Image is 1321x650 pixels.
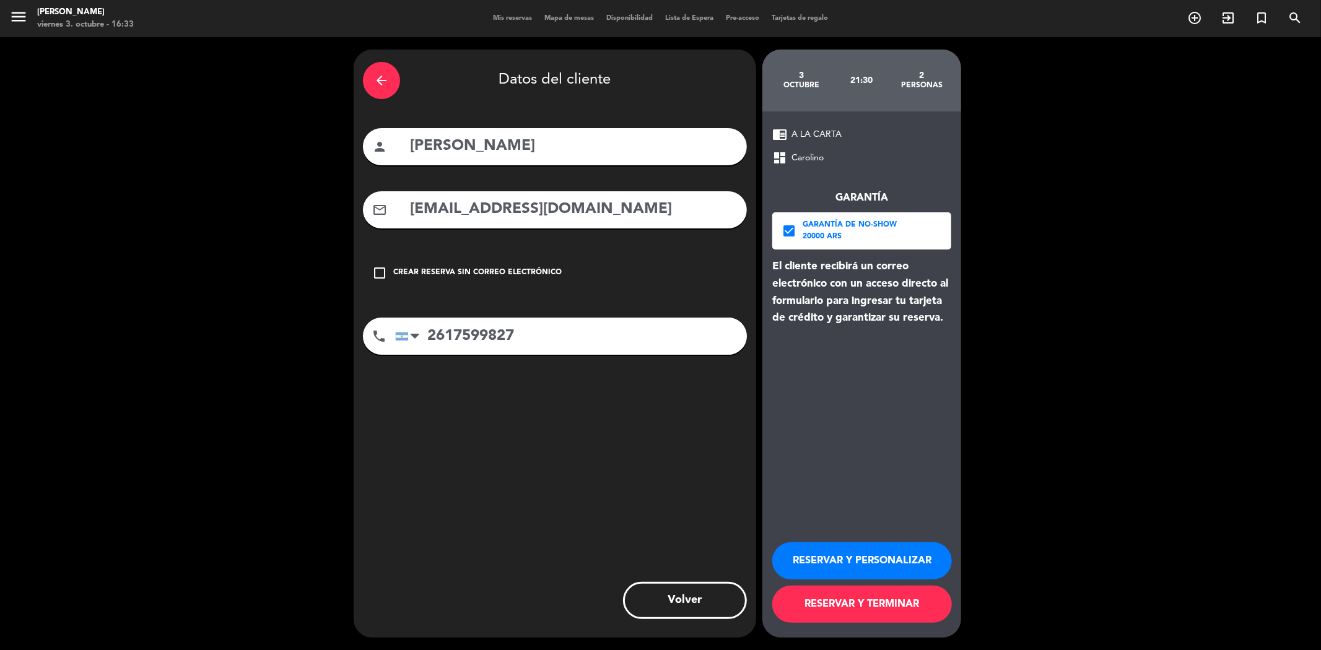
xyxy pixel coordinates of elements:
[393,267,562,279] div: Crear reserva sin correo electrónico
[765,15,834,22] span: Tarjetas de regalo
[1221,11,1236,25] i: exit_to_app
[1254,11,1269,25] i: turned_in_not
[372,266,387,280] i: check_box_outline_blank
[892,80,952,90] div: personas
[363,59,747,102] div: Datos del cliente
[803,231,897,243] div: 20000 ARS
[791,128,842,142] span: A LA CARTA
[772,190,951,206] div: Garantía
[372,329,386,344] i: phone
[720,15,765,22] span: Pre-acceso
[396,318,424,354] div: Argentina: +54
[772,127,787,142] span: chrome_reader_mode
[772,542,952,579] button: RESERVAR Y PERSONALIZAR
[1288,11,1302,25] i: search
[9,7,28,26] i: menu
[372,202,387,217] i: mail_outline
[372,139,387,154] i: person
[600,15,659,22] span: Disponibilidad
[791,151,824,165] span: Carolino
[782,223,796,238] i: check_box
[892,71,952,80] div: 2
[772,258,951,327] div: El cliente recibirá un correo electrónico con un acceso directo al formulario para ingresar tu ta...
[538,15,600,22] span: Mapa de mesas
[623,582,747,619] button: Volver
[772,586,952,623] button: RESERVAR Y TERMINAR
[659,15,720,22] span: Lista de Espera
[395,318,747,355] input: Número de teléfono...
[487,15,538,22] span: Mis reservas
[409,197,738,222] input: Email del cliente
[409,134,738,159] input: Nombre del cliente
[803,219,897,232] div: Garantía de no-show
[37,19,134,31] div: viernes 3. octubre - 16:33
[37,6,134,19] div: [PERSON_NAME]
[772,80,832,90] div: octubre
[1187,11,1202,25] i: add_circle_outline
[9,7,28,30] button: menu
[374,73,389,88] i: arrow_back
[772,150,787,165] span: dashboard
[832,59,892,102] div: 21:30
[772,71,832,80] div: 3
